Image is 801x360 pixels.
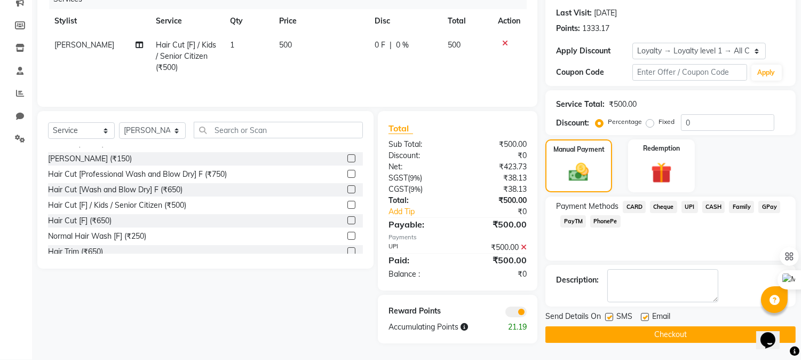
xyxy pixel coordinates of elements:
th: Qty [224,9,273,33]
th: Price [273,9,368,33]
img: _cash.svg [562,161,594,184]
div: ₹38.13 [458,173,535,184]
div: 21.19 [496,322,535,333]
div: ₹500.00 [458,254,535,267]
div: Reward Points [380,306,458,317]
th: Action [491,9,527,33]
span: 500 [279,40,292,50]
input: Enter Offer / Coupon Code [632,64,747,81]
span: | [390,40,392,51]
label: Percentage [608,117,642,127]
span: [PERSON_NAME] [54,40,114,50]
th: Disc [368,9,441,33]
h3: Style [4,34,156,45]
div: Hair Cut [Professional Wash and Blow Dry] F (₹750) [48,169,227,180]
button: Checkout [545,326,796,343]
span: 0 F [375,40,385,51]
img: _gift.svg [645,160,678,186]
div: ₹500.00 [458,242,535,253]
div: Payments [388,233,527,242]
div: ₹38.13 [458,184,535,195]
label: Fixed [659,117,675,127]
div: ₹423.73 [458,161,535,173]
span: 9% [410,185,421,193]
div: ₹0 [471,206,535,217]
span: UPI [681,201,698,213]
th: Service [150,9,224,33]
span: Cheque [650,201,677,213]
div: ₹0 [458,269,535,280]
div: Service Total: [556,99,605,110]
span: 9% [410,174,420,182]
div: ( ) [380,184,458,195]
div: Normal Hair Wash [F] (₹250) [48,231,146,242]
div: Hair Cut [Wash and Blow Dry] F (₹650) [48,184,183,195]
span: 500 [448,40,461,50]
th: Total [442,9,492,33]
span: Payment Methods [556,201,618,212]
a: Back to Top [16,14,58,23]
button: Apply [751,65,782,81]
div: Coupon Code [556,67,632,78]
div: ₹500.00 [609,99,637,110]
label: Manual Payment [553,145,605,154]
span: 16 px [13,74,30,83]
div: ( ) [380,173,458,184]
span: SMS [616,311,632,324]
span: CGST [388,184,408,194]
div: [PERSON_NAME] (₹150) [48,153,132,165]
div: Hair Cut [F] / Kids / Senior Citizen (₹500) [48,200,186,211]
div: [DATE] [594,7,617,19]
span: PayTM [560,215,586,228]
div: UPI [380,242,458,253]
label: Redemption [643,144,680,153]
span: SGST [388,173,408,183]
div: ₹500.00 [458,218,535,231]
div: Apply Discount [556,45,632,57]
div: Discount: [380,150,458,161]
div: ₹500.00 [458,139,535,150]
span: Family [729,201,754,213]
div: Hair Cut [F] (₹650) [48,215,112,226]
label: Font Size [4,65,37,74]
span: CARD [623,201,646,213]
div: Balance : [380,269,458,280]
span: 1 [230,40,234,50]
div: Outline [4,4,156,14]
th: Stylist [48,9,150,33]
span: 0 % [396,40,409,51]
div: Hair Trim (₹650) [48,246,103,257]
div: Last Visit: [556,7,592,19]
span: GPay [758,201,780,213]
div: Points: [556,23,580,34]
div: Discount: [556,118,589,129]
span: PhonePe [590,215,621,228]
span: Hair Cut [F] / Kids / Senior Citizen (₹500) [156,40,217,72]
a: Add Tip [380,206,471,217]
span: Total [388,123,413,134]
div: Total: [380,195,458,206]
iframe: chat widget [756,317,790,349]
div: ₹0 [458,150,535,161]
div: Payable: [380,218,458,231]
span: CASH [702,201,725,213]
div: Sub Total: [380,139,458,150]
input: Search or Scan [194,122,363,138]
div: Paid: [380,254,458,267]
div: ₹500.00 [458,195,535,206]
div: Accumulating Points [380,322,496,333]
div: Description: [556,275,599,286]
span: Send Details On [545,311,601,324]
div: Net: [380,161,458,173]
span: Email [652,311,670,324]
div: 1333.17 [582,23,609,34]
